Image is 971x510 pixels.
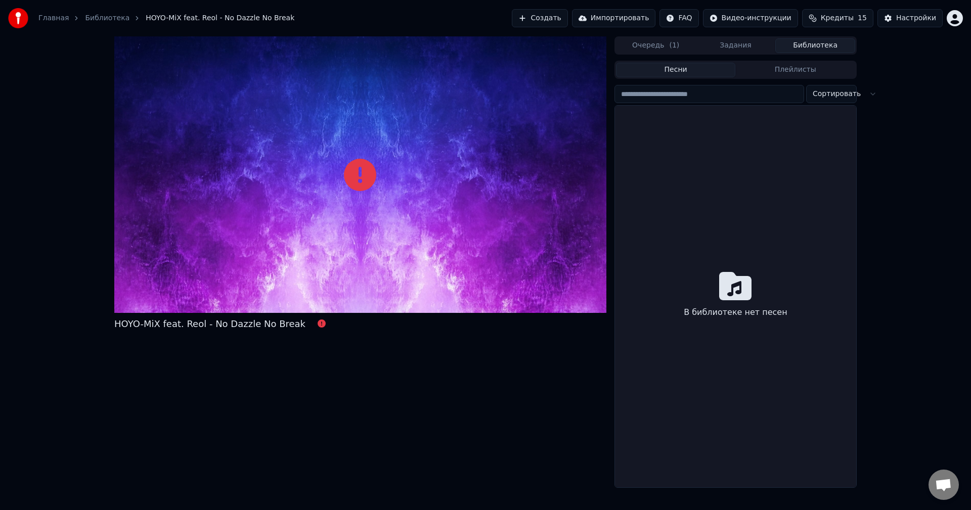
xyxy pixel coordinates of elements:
[512,9,567,27] button: Создать
[802,9,873,27] button: Кредиты15
[8,8,28,28] img: youka
[696,38,776,53] button: Задания
[38,13,294,23] nav: breadcrumb
[38,13,69,23] a: Главная
[659,9,698,27] button: FAQ
[616,63,736,77] button: Песни
[813,89,861,99] span: Сортировать
[616,38,696,53] button: Очередь
[929,470,959,500] a: Открытый чат
[572,9,656,27] button: Импортировать
[85,13,129,23] a: Библиотека
[735,63,855,77] button: Плейлисты
[669,40,679,51] span: ( 1 )
[703,9,798,27] button: Видео-инструкции
[775,38,855,53] button: Библиотека
[896,13,936,23] div: Настройки
[146,13,294,23] span: HOYO-MiX feat. Reol - No Dazzle No Break
[114,317,305,331] div: HOYO-MiX feat. Reol - No Dazzle No Break
[877,9,943,27] button: Настройки
[858,13,867,23] span: 15
[680,302,791,322] div: В библиотеке нет песен
[821,13,854,23] span: Кредиты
